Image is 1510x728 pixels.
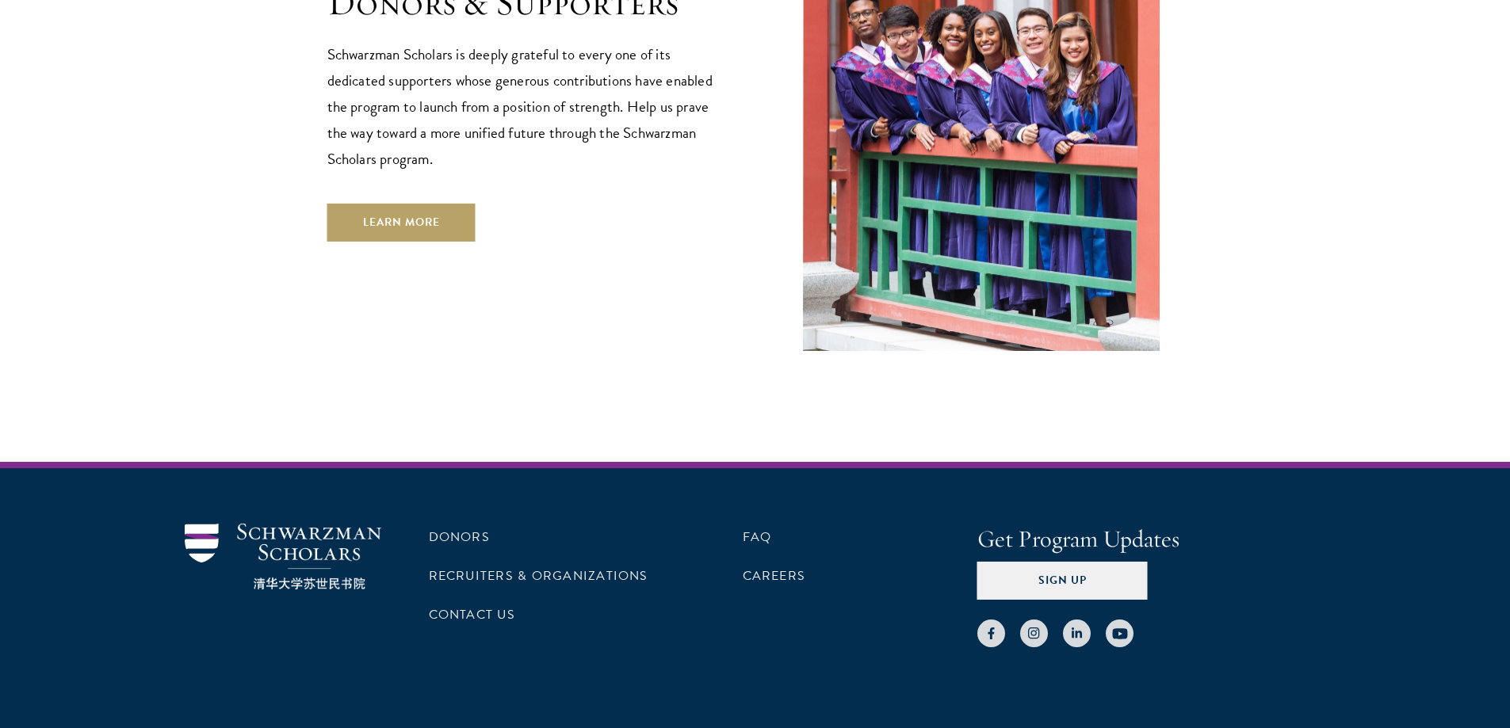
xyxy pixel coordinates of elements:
[185,524,381,589] img: Schwarzman Scholars
[429,605,515,624] a: Contact Us
[327,204,476,242] a: Learn More
[429,528,490,547] a: Donors
[977,562,1148,600] button: Sign Up
[327,41,724,172] p: Schwarzman Scholars is deeply grateful to every one of its dedicated supporters whose generous co...
[429,566,648,585] a: Recruiters & Organizations
[977,524,1326,555] h4: Get Program Updates
[743,528,772,547] a: FAQ
[743,566,806,585] a: Careers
